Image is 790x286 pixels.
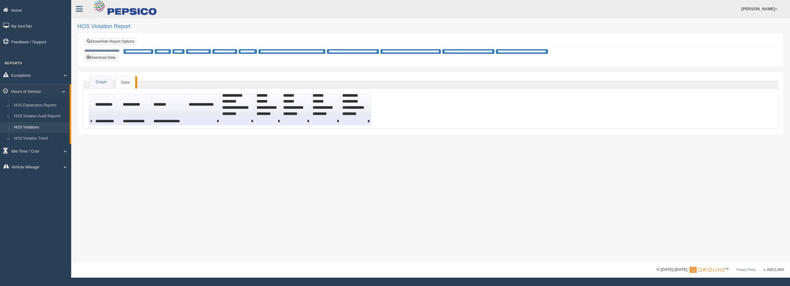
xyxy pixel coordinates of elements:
a: HOS Explanation Reports [11,100,70,111]
th: Sort column [221,92,255,118]
a: HOS Violation Trend [11,133,70,144]
th: Sort column [341,92,371,118]
a: Data [115,76,135,89]
a: HOS Violation Audit Reports [11,111,70,122]
th: Sort column [255,92,282,118]
a: Show/Hide Report Options [85,38,136,45]
button: Download Data [85,54,117,61]
img: Gridline [690,267,725,273]
th: Sort column [311,92,341,118]
th: Sort column [282,92,311,118]
th: Sort column [94,92,122,118]
a: Graph [90,76,112,89]
div: © [DATE]-[DATE] - ™ [657,266,784,273]
th: Sort column [187,92,221,118]
h2: HOS Violation Report [77,24,784,30]
span: v. 2025.5.2403 [764,268,784,271]
th: Sort column [121,92,152,118]
a: Privacy Policy [736,268,756,271]
th: Sort column [152,92,187,118]
a: HOS Violations [11,122,70,133]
